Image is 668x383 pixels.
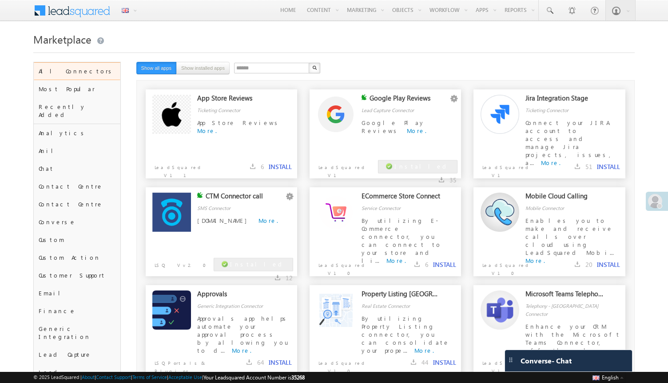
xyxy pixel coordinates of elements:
[34,231,120,249] div: Custom
[197,119,281,126] span: App Store Reviews
[34,80,120,98] div: Most Popular
[362,314,449,354] span: By utilizing Property Listing connector, you can consolidate your prope...
[433,359,456,367] button: INSTALL
[34,213,120,231] div: Converse
[394,162,449,170] span: Installed
[525,94,604,106] div: Jira Integration Stage
[34,284,120,302] div: Email
[362,217,441,264] span: By utilizing E-Commerce connector, you can connect to your store and li...
[291,374,305,381] span: 35268
[525,192,604,204] div: Mobile Cloud Calling
[414,262,420,267] img: downloads
[33,32,91,46] span: Marketplace
[258,217,278,224] a: More.
[269,359,292,367] button: INSTALL
[146,159,207,179] p: LeadSquared V1.1
[318,97,354,132] img: Alternate Logo
[197,192,203,198] img: checking status
[275,275,280,280] img: downloads
[136,62,177,74] button: Show all apps
[96,374,131,380] a: Contact Support
[34,98,120,124] div: Recently Added
[197,94,276,106] div: App Store Reviews
[34,142,120,160] div: Anil
[34,62,120,80] div: All Connectors
[525,119,614,166] span: Connect your JIRA account to access and manage Jira projects, issues, a...
[34,177,120,195] div: Contact Centre
[602,374,619,381] span: English
[146,257,207,269] p: LSQ Vv2.0
[425,260,429,269] span: 6
[197,217,251,224] span: [DOMAIN_NAME]
[197,290,276,302] div: Approvals
[197,314,289,354] span: Approvals app helps automate your approval process by allowing you to d...
[525,290,621,318] div: Telephony - [GEOGRAPHIC_DATA] Connector
[525,290,604,302] div: Microsoft Teams Telephony
[319,294,353,327] img: Alternate Logo
[362,94,367,100] img: checking status
[197,127,217,134] a: More.
[33,373,305,382] span: © 2025 LeadSquared | | | | |
[319,196,353,229] img: Alternate Logo
[421,358,429,367] span: 44
[439,177,444,182] img: downloads
[250,164,255,169] img: downloads
[597,261,620,269] button: INSTALL
[34,320,120,346] div: Generic Integration
[312,65,317,70] img: Search
[525,323,620,362] span: Enhance your CRM with the Microsoft Teams Connector, effortlessly linki...
[132,374,167,380] a: Terms of Service
[34,124,120,142] div: Analytics
[34,346,120,363] div: Lead Capture
[152,95,191,133] img: Alternate Logo
[34,195,120,213] div: Contact Centre
[481,95,519,133] img: Alternate Logo
[230,260,285,268] span: Installed
[203,374,305,381] span: Your Leadsquared Account Number is
[286,274,293,282] span: 12
[146,355,207,383] p: LSQ Portals & Plugins V1.0
[152,193,191,231] img: Alternate Logo
[481,193,519,231] img: Alternate Logo
[310,355,370,375] p: LeadSquared V1.0
[585,162,592,171] span: 51
[269,163,292,171] button: INSTALL
[590,372,626,383] button: English
[247,359,252,365] img: downloads
[362,119,425,134] span: Google Play Reviews
[310,159,370,179] p: LeadSquared V1
[473,355,534,375] p: LeadSquared V1.0
[34,266,120,284] div: Customer Support
[575,164,580,169] img: downloads
[473,257,534,277] p: LeadSquared V1.0
[521,357,572,365] span: Converse - Chat
[585,260,592,269] span: 20
[362,290,441,302] div: Property Listing [GEOGRAPHIC_DATA]
[34,249,120,266] div: Custom Action
[433,261,456,269] button: INSTALL
[82,374,95,380] a: About
[168,374,202,380] a: Acceptable Use
[152,290,191,329] img: Alternate Logo
[525,217,614,256] span: Enables you to make and receive calls over cloud using LeadSquared Mobi...
[257,358,264,367] span: 64
[575,262,580,267] img: downloads
[597,163,620,171] button: INSTALL
[34,302,120,320] div: Finance
[411,359,416,365] img: downloads
[362,192,441,204] div: ECommerce Store Connect
[232,347,251,354] a: More.
[34,160,120,177] div: Chat
[370,94,449,106] div: Google Play Reviews
[310,257,370,277] p: LeadSquared V1.0
[473,159,534,179] p: LeadSquared V1
[407,127,426,134] a: More.
[449,176,457,184] span: 35
[481,290,519,329] img: Alternate Logo
[261,162,264,171] span: 6
[176,62,230,74] button: Show installed apps
[414,347,434,354] a: More.
[206,192,285,204] div: CTM Connector call
[507,356,514,363] img: carter-drag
